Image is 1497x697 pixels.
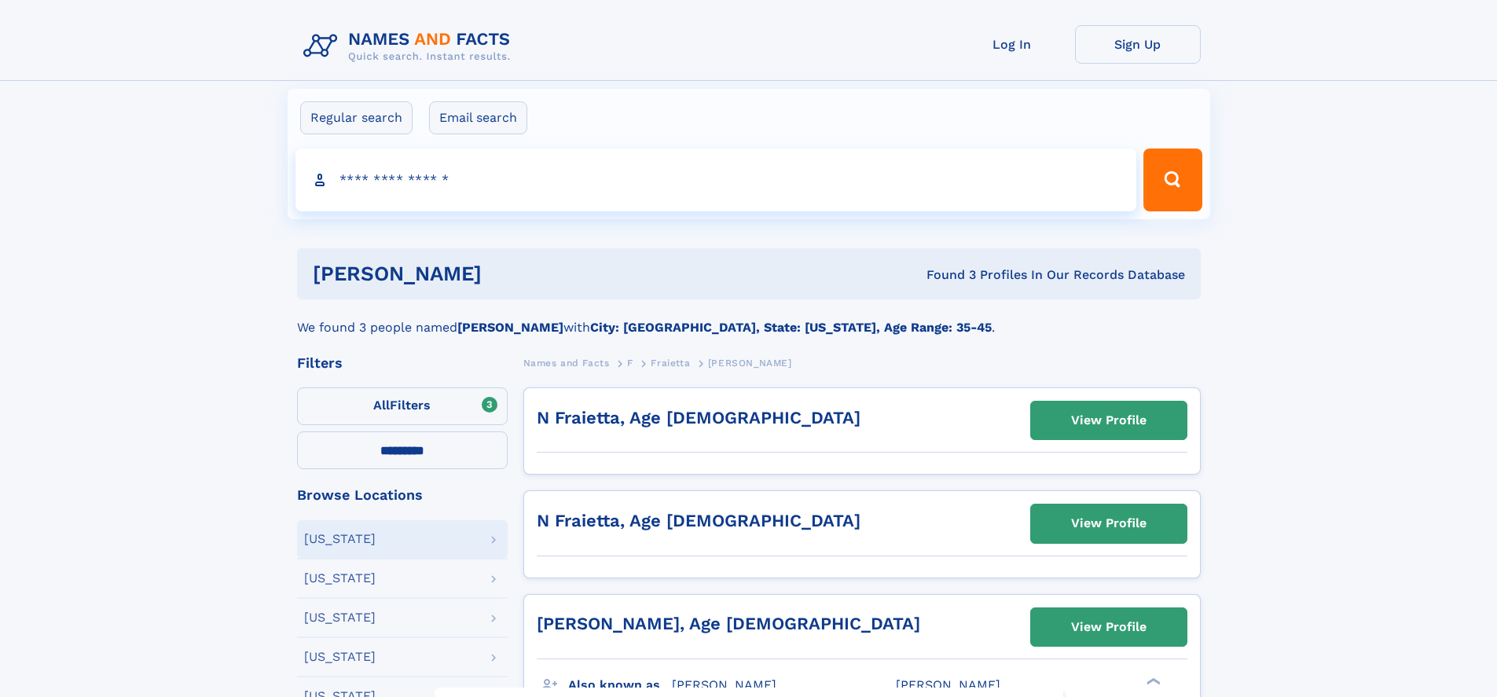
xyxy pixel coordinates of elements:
[457,320,563,335] b: [PERSON_NAME]
[1031,608,1187,646] a: View Profile
[1031,402,1187,439] a: View Profile
[313,264,704,284] h1: [PERSON_NAME]
[304,533,376,545] div: [US_STATE]
[1075,25,1201,64] a: Sign Up
[651,358,690,369] span: Fraietta
[297,299,1201,337] div: We found 3 people named with .
[1071,505,1147,541] div: View Profile
[537,511,860,530] a: N Fraietta, Age [DEMOGRAPHIC_DATA]
[590,320,992,335] b: City: [GEOGRAPHIC_DATA], State: [US_STATE], Age Range: 35-45
[429,101,527,134] label: Email search
[304,572,376,585] div: [US_STATE]
[704,266,1185,284] div: Found 3 Profiles In Our Records Database
[300,101,413,134] label: Regular search
[949,25,1075,64] a: Log In
[304,611,376,624] div: [US_STATE]
[304,651,376,663] div: [US_STATE]
[297,25,523,68] img: Logo Names and Facts
[537,408,860,427] a: N Fraietta, Age [DEMOGRAPHIC_DATA]
[1031,504,1187,542] a: View Profile
[297,387,508,425] label: Filters
[651,353,690,372] a: Fraietta
[523,353,610,372] a: Names and Facts
[1071,609,1147,645] div: View Profile
[295,149,1137,211] input: search input
[1143,149,1202,211] button: Search Button
[1071,402,1147,438] div: View Profile
[1143,677,1161,687] div: ❯
[537,614,920,633] a: [PERSON_NAME], Age [DEMOGRAPHIC_DATA]
[627,353,633,372] a: F
[627,358,633,369] span: F
[373,398,390,413] span: All
[672,677,776,692] span: [PERSON_NAME]
[297,488,508,502] div: Browse Locations
[896,677,1000,692] span: [PERSON_NAME]
[297,356,508,370] div: Filters
[708,358,792,369] span: [PERSON_NAME]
